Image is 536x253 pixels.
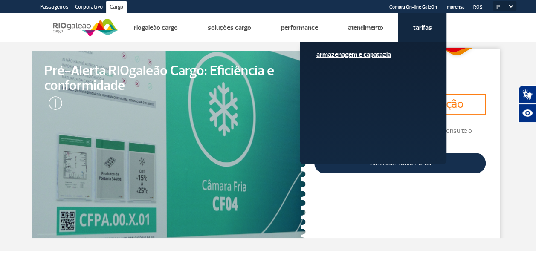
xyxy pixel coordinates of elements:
a: Armazenagem e Capatazia [316,50,430,59]
span: Pré-Alerta RIOgaleão Cargo: Eficiência e conformidade [44,63,293,93]
div: Plugin de acessibilidade da Hand Talk. [518,85,536,123]
a: Cargo [106,1,127,14]
button: Abrir recursos assistivos. [518,104,536,123]
a: Pré-Alerta RIOgaleão Cargo: Eficiência e conformidade [32,51,305,238]
a: Atendimento [348,23,383,32]
a: Performance [281,23,318,32]
a: Riogaleão Cargo [133,23,177,32]
a: Passageiros [37,1,72,14]
a: Tarifas [413,23,432,32]
a: Corporativo [72,1,106,14]
a: Soluções Cargo [207,23,251,32]
a: Imprensa [446,4,465,10]
a: Compra On-line GaleOn [389,4,437,10]
a: RQS [473,4,483,10]
img: leia-mais [44,96,62,113]
button: Abrir tradutor de língua de sinais. [518,85,536,104]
